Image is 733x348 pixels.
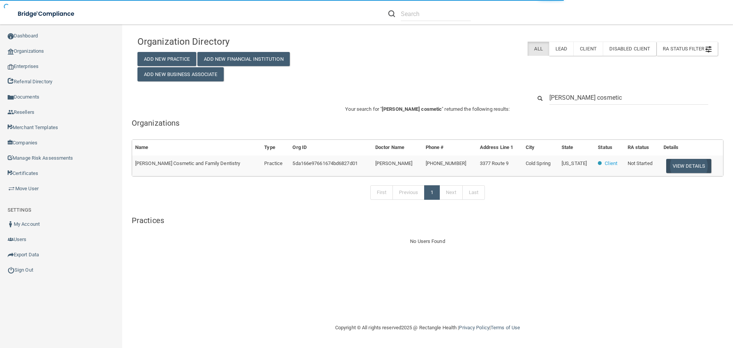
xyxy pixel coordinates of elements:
button: Add New Practice [137,52,196,66]
label: Disabled Client [603,42,657,56]
img: ic_user_dark.df1a06c3.png [8,221,14,227]
span: RA Status Filter [663,46,712,52]
span: Not Started [628,160,652,166]
th: Phone # [423,140,477,155]
img: briefcase.64adab9b.png [8,185,15,193]
img: ic_dashboard_dark.d01f4a41.png [8,33,14,39]
a: Previous [392,185,425,200]
h5: Organizations [132,119,723,127]
img: enterprise.0d942306.png [8,64,14,70]
label: All [528,42,549,56]
h5: Practices [132,216,723,225]
span: [PERSON_NAME] [375,160,412,166]
th: Org ID [289,140,372,155]
a: First [370,185,393,200]
button: Add New Financial Institution [197,52,290,66]
button: Add New Business Associate [137,67,224,81]
span: Cold Spring [526,160,551,166]
th: Details [660,140,723,155]
div: No Users Found [132,237,723,246]
th: Status [595,140,624,155]
a: Privacy Policy [459,325,489,330]
span: [US_STATE] [562,160,587,166]
a: 1 [424,185,440,200]
span: [PHONE_NUMBER] [426,160,466,166]
img: ic_reseller.de258add.png [8,109,14,115]
h4: Organization Directory [137,37,323,47]
th: Address Line 1 [477,140,523,155]
img: organization-icon.f8decf85.png [8,49,14,55]
th: Doctor Name [372,140,423,155]
span: Practice [264,160,283,166]
button: View Details [666,159,711,173]
span: 3377 Route 9 [480,160,509,166]
p: Client [605,159,617,168]
input: Search [549,91,708,105]
div: Copyright © All rights reserved 2025 @ Rectangle Health | | [288,316,567,340]
a: Next [439,185,462,200]
img: icon-documents.8dae5593.png [8,94,14,100]
a: Last [462,185,485,200]
th: City [523,140,559,155]
img: ic-search.3b580494.png [388,10,395,17]
span: 5da166e97661674bd6827d01 [292,160,357,166]
img: icon-filter@2x.21656d0b.png [706,46,712,52]
input: Search [401,7,471,21]
img: icon-users.e205127d.png [8,236,14,243]
th: Name [132,140,261,155]
img: bridge_compliance_login_screen.278c3ca4.svg [11,6,82,22]
span: [PERSON_NAME] Cosmetic and Family Dentistry [135,160,240,166]
a: Terms of Use [491,325,520,330]
label: SETTINGS [8,206,31,215]
img: ic_power_dark.7ecde6b1.png [8,267,15,274]
label: Lead [549,42,573,56]
label: Client [573,42,603,56]
p: Your search for " " returned the following results: [132,105,723,114]
th: Type [261,140,289,155]
th: State [559,140,595,155]
span: [PERSON_NAME] cosmetic [382,106,442,112]
img: icon-export.b9366987.png [8,252,14,258]
th: RA status [625,140,660,155]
